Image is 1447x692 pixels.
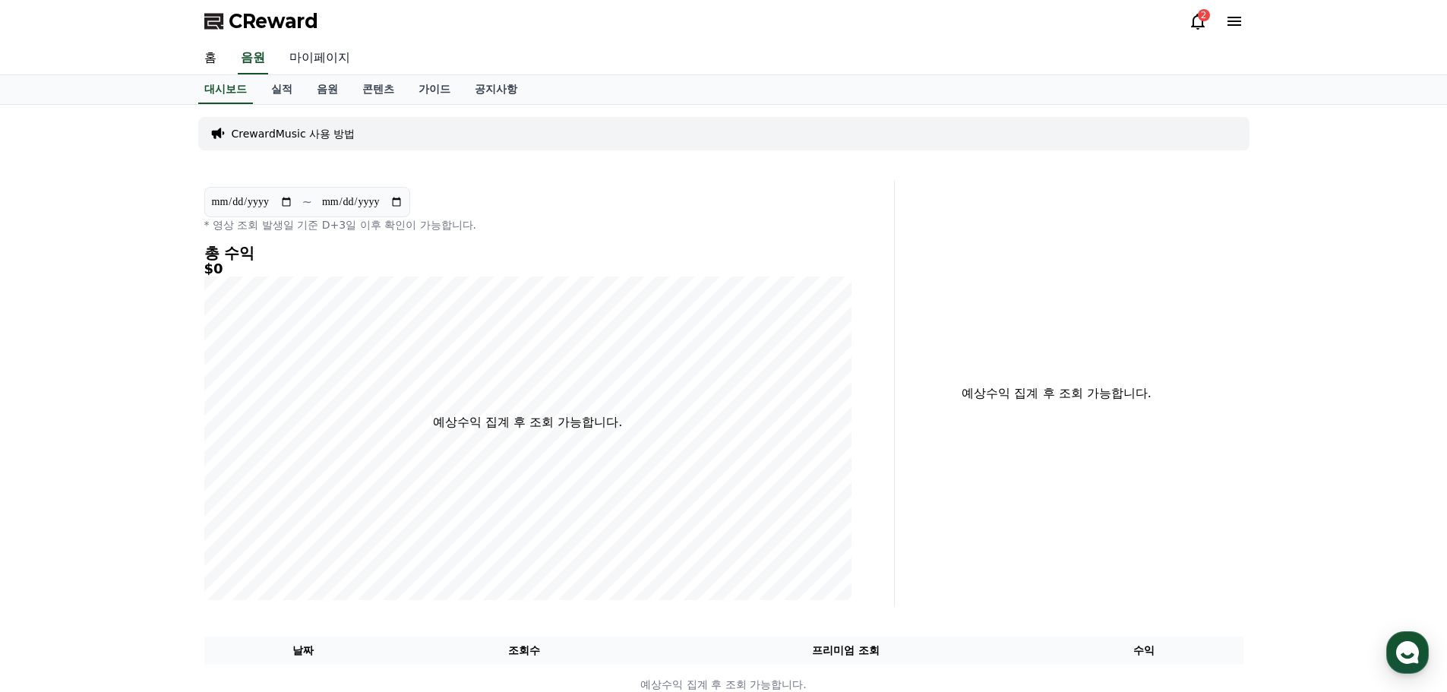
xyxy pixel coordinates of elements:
[204,261,851,276] h5: $0
[5,482,100,520] a: 홈
[907,384,1207,403] p: 예상수익 집계 후 조회 가능합니다.
[196,482,292,520] a: 설정
[1198,9,1210,21] div: 2
[406,75,463,104] a: 가이드
[229,9,318,33] span: CReward
[1189,12,1207,30] a: 2
[646,637,1045,665] th: 프리미엄 조회
[232,126,355,141] a: CrewardMusic 사용 방법
[277,43,362,74] a: 마이페이지
[238,43,268,74] a: 음원
[350,75,406,104] a: 콘텐츠
[302,193,312,211] p: ~
[402,637,646,665] th: 조회수
[198,75,253,104] a: 대시보드
[48,504,57,517] span: 홈
[463,75,529,104] a: 공지사항
[192,43,229,74] a: 홈
[139,505,157,517] span: 대화
[433,413,622,431] p: 예상수익 집계 후 조회 가능합니다.
[259,75,305,104] a: 실적
[204,245,851,261] h4: 총 수익
[204,637,403,665] th: 날짜
[204,9,318,33] a: CReward
[204,217,851,232] p: * 영상 조회 발생일 기준 D+3일 이후 확인이 가능합니다.
[235,504,253,517] span: 설정
[100,482,196,520] a: 대화
[305,75,350,104] a: 음원
[1045,637,1243,665] th: 수익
